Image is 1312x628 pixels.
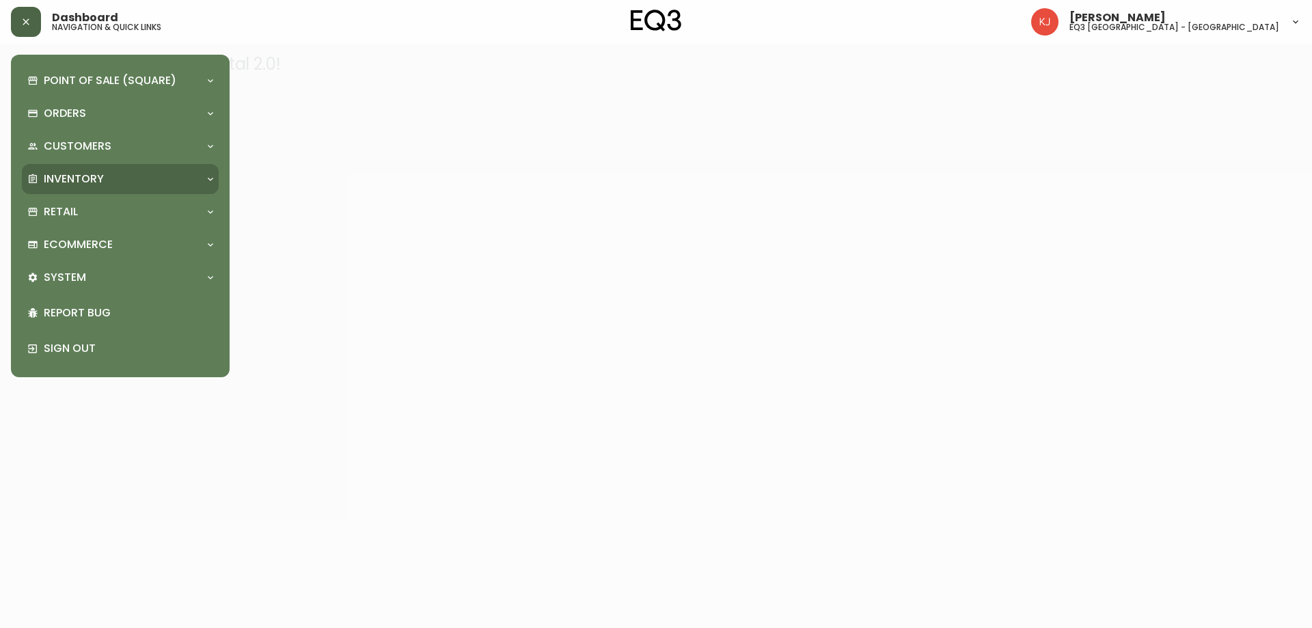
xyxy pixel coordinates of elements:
h5: navigation & quick links [52,23,161,31]
img: 24a625d34e264d2520941288c4a55f8e [1031,8,1058,36]
p: Report Bug [44,305,213,320]
div: Report Bug [22,295,219,331]
p: Sign Out [44,341,213,356]
span: Dashboard [52,12,118,23]
div: Inventory [22,164,219,194]
p: Retail [44,204,78,219]
p: Point of Sale (Square) [44,73,176,88]
div: Sign Out [22,331,219,366]
div: Point of Sale (Square) [22,66,219,96]
img: logo [631,10,681,31]
p: Customers [44,139,111,154]
p: System [44,270,86,285]
p: Orders [44,106,86,121]
div: Customers [22,131,219,161]
span: [PERSON_NAME] [1069,12,1166,23]
div: System [22,262,219,292]
div: Orders [22,98,219,128]
div: Retail [22,197,219,227]
h5: eq3 [GEOGRAPHIC_DATA] - [GEOGRAPHIC_DATA] [1069,23,1279,31]
p: Ecommerce [44,237,113,252]
p: Inventory [44,172,104,187]
div: Ecommerce [22,230,219,260]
